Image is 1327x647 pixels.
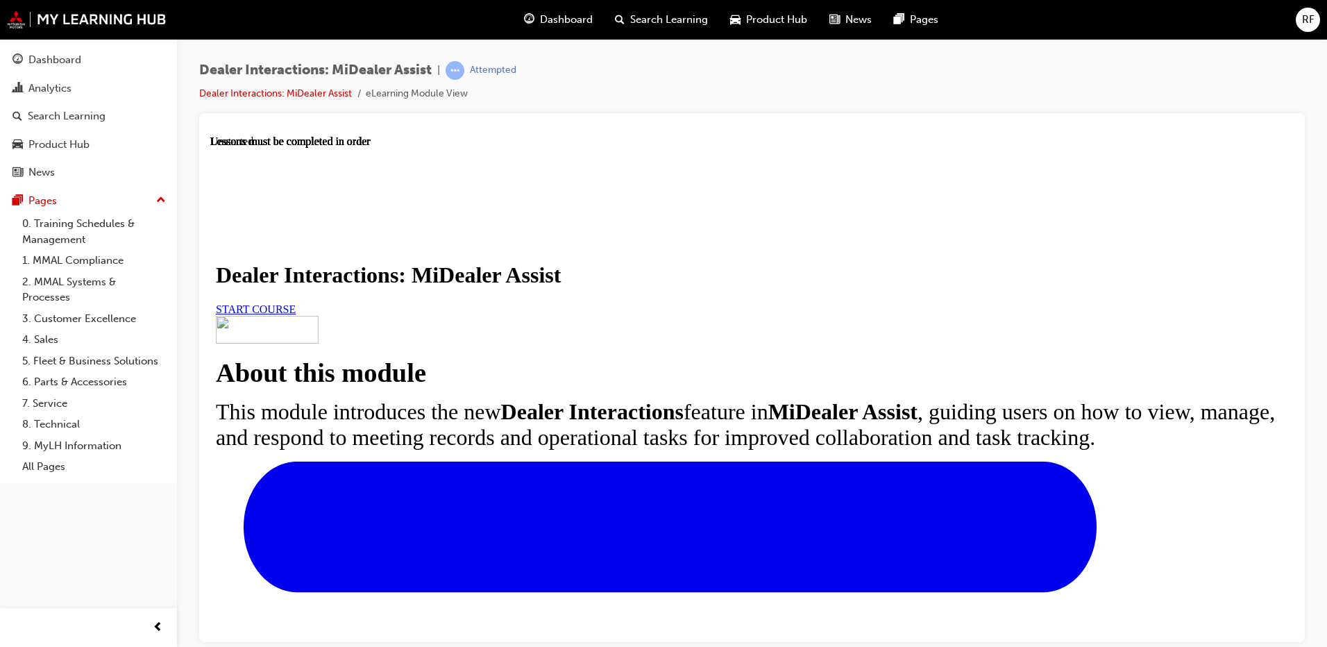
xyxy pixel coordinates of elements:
span: news-icon [12,167,23,179]
a: Product Hub [6,132,171,158]
a: Analytics [6,76,171,101]
span: | [437,62,440,78]
div: Analytics [28,81,71,96]
span: guage-icon [524,11,534,28]
a: Search Learning [6,103,171,129]
button: DashboardAnalyticsSearch LearningProduct HubNews [6,44,171,188]
span: This module introduces the new feature in , guiding users on how to view, manage, and respond to ... [6,264,1065,314]
a: 1. MMAL Compliance [17,250,171,271]
span: guage-icon [12,54,23,67]
a: guage-iconDashboard [513,6,604,34]
a: Dealer Interactions: MiDealer Assist [199,87,352,99]
div: Product Hub [28,137,90,153]
span: News [845,12,872,28]
strong: MiDealer Assist [558,264,707,289]
strong: Dealer Interactions [291,264,473,289]
a: START COURSE [6,168,85,180]
span: up-icon [156,192,166,210]
span: car-icon [12,139,23,151]
span: news-icon [829,11,840,28]
span: Product Hub [746,12,807,28]
span: learningRecordVerb_ATTEMPT-icon [446,61,464,80]
a: 5. Fleet & Business Solutions [17,351,171,372]
a: 0. Training Schedules & Management [17,213,171,250]
a: news-iconNews [818,6,883,34]
span: RF [1302,12,1315,28]
a: search-iconSearch Learning [604,6,719,34]
span: Dashboard [540,12,593,28]
a: 4. Sales [17,329,171,351]
span: car-icon [730,11,741,28]
span: Dealer Interactions: MiDealer Assist [199,62,432,78]
a: All Pages [17,456,171,478]
div: Pages [28,193,57,209]
a: 7. Service [17,393,171,414]
span: search-icon [12,110,22,123]
span: Search Learning [630,12,708,28]
a: 3. Customer Excellence [17,308,171,330]
a: Dashboard [6,47,171,73]
span: search-icon [615,11,625,28]
button: Pages [6,188,171,214]
li: eLearning Module View [366,86,468,102]
div: Attempted [470,64,516,77]
a: 8. Technical [17,414,171,435]
a: 2. MMAL Systems & Processes [17,271,171,308]
span: prev-icon [153,619,163,637]
div: Dashboard [28,52,81,68]
button: RF [1296,8,1320,32]
div: Search Learning [28,108,105,124]
a: News [6,160,171,185]
div: News [28,165,55,180]
a: pages-iconPages [883,6,949,34]
span: Pages [910,12,938,28]
span: pages-icon [12,195,23,208]
span: chart-icon [12,83,23,95]
strong: About this module [6,223,216,252]
img: mmal [7,10,167,28]
a: 6. Parts & Accessories [17,371,171,393]
h1: Dealer Interactions: MiDealer Assist [6,127,1078,153]
a: 9. MyLH Information [17,435,171,457]
a: car-iconProduct Hub [719,6,818,34]
span: pages-icon [894,11,904,28]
